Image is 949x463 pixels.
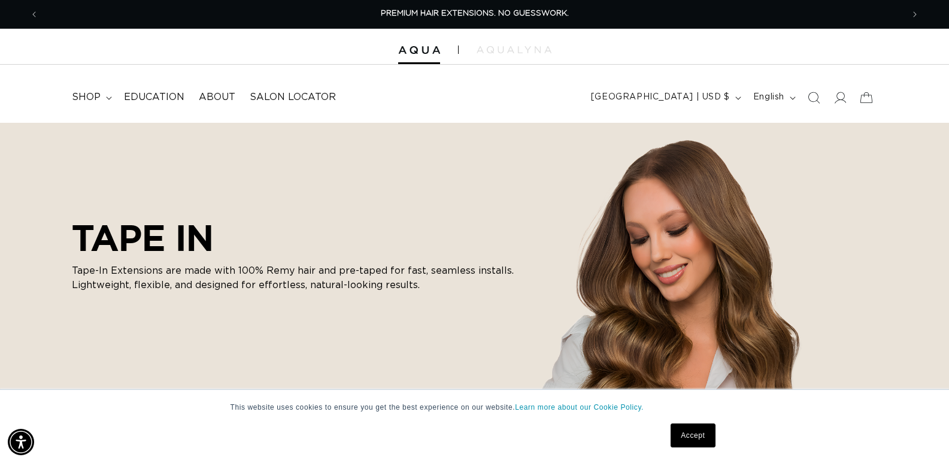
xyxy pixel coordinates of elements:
span: [GEOGRAPHIC_DATA] | USD $ [591,91,730,104]
p: This website uses cookies to ensure you get the best experience on our website. [231,402,719,413]
span: Education [124,91,184,104]
div: Accessibility Menu [8,429,34,455]
span: PREMIUM HAIR EXTENSIONS. NO GUESSWORK. [381,10,569,17]
summary: Search [801,84,827,111]
span: English [753,91,784,104]
a: Education [117,84,192,111]
button: English [746,86,801,109]
button: Previous announcement [21,3,47,26]
a: About [192,84,242,111]
h2: TAPE IN [72,217,527,259]
a: Accept [671,423,715,447]
button: [GEOGRAPHIC_DATA] | USD $ [584,86,746,109]
summary: shop [65,84,117,111]
img: Aqua Hair Extensions [398,46,440,55]
a: Salon Locator [242,84,343,111]
iframe: Chat Widget [889,405,949,463]
a: Learn more about our Cookie Policy. [515,403,644,411]
span: Salon Locator [250,91,336,104]
span: About [199,91,235,104]
img: aqualyna.com [477,46,551,53]
p: Tape-In Extensions are made with 100% Remy hair and pre-taped for fast, seamless installs. Lightw... [72,264,527,292]
button: Next announcement [902,3,928,26]
span: shop [72,91,101,104]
